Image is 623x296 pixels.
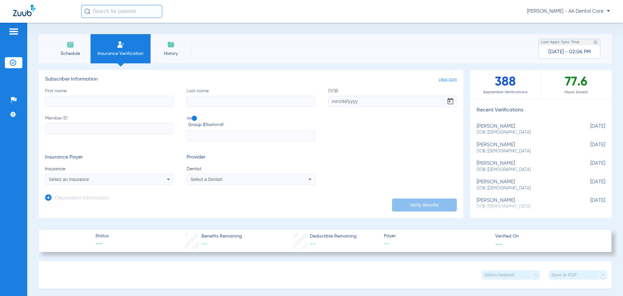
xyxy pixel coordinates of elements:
label: DOB [328,88,457,107]
small: (optional) [207,122,224,128]
label: Last name [187,88,315,107]
span: Schedule [55,50,86,57]
span: -- [310,241,316,247]
img: last sync help info [593,40,598,45]
div: [PERSON_NAME] [477,179,573,191]
span: Verified On [495,233,601,240]
span: Status [95,233,109,239]
div: 77.6 [541,70,612,99]
span: [PERSON_NAME] - AA Dental Care [527,8,610,15]
div: [PERSON_NAME] [477,198,573,210]
button: Verify Benefits [392,199,457,212]
span: Dentist [187,166,315,172]
span: History [155,50,186,57]
div: [PERSON_NAME] [477,161,573,173]
span: DOB: [DEMOGRAPHIC_DATA] [477,167,573,173]
span: [DATE] [573,142,605,154]
h3: Insurance Payer [45,154,174,161]
span: -- [495,240,502,247]
span: Last Appt. Sync Time: [541,39,580,45]
img: hamburger-icon [8,28,19,35]
span: September Verifications [470,89,541,96]
input: Last name [187,96,315,107]
h3: Recent Verifications [470,107,612,114]
div: 388 [470,70,541,99]
span: Payer [384,233,490,239]
input: Member ID [45,123,174,134]
input: Search for patients [81,5,162,18]
span: clear form [439,76,457,83]
img: Search Icon [84,8,90,14]
label: Member ID [45,115,174,142]
span: [DATE] [573,198,605,210]
span: DOB: [DEMOGRAPHIC_DATA] [477,130,573,135]
span: [DATE] [573,179,605,191]
div: [PERSON_NAME] [477,142,573,154]
span: Hours Saved [541,89,612,96]
span: Deductible Remaining [310,233,357,240]
span: -- [95,240,109,249]
h3: Provider [187,154,315,161]
div: [PERSON_NAME] [477,123,573,135]
input: First name [45,96,174,107]
span: DOB: [DEMOGRAPHIC_DATA] [477,186,573,191]
button: Open calendar [444,95,457,108]
img: Schedule [67,41,74,48]
span: Select an Insurance [49,177,89,182]
span: Insurance [45,166,174,172]
span: [DATE] - 02:06 PM [548,49,591,55]
span: Insurance Verification [95,50,146,57]
h3: Dependent Information [55,195,109,202]
img: History [167,41,175,48]
input: DOBOpen calendar [328,96,457,107]
span: -- [202,241,207,247]
span: -- [384,240,490,248]
span: Benefits Remaining [202,233,242,240]
span: Group ID [188,122,315,128]
span: [DATE] [573,161,605,173]
span: Select a Dentist [190,177,222,182]
img: Zuub Logo [13,5,35,16]
label: First name [45,88,174,107]
h3: Subscriber Information [45,76,457,83]
span: DOB: [DEMOGRAPHIC_DATA] [477,148,573,154]
span: [DATE] [573,123,605,135]
img: Manual Insurance Verification [117,41,125,48]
